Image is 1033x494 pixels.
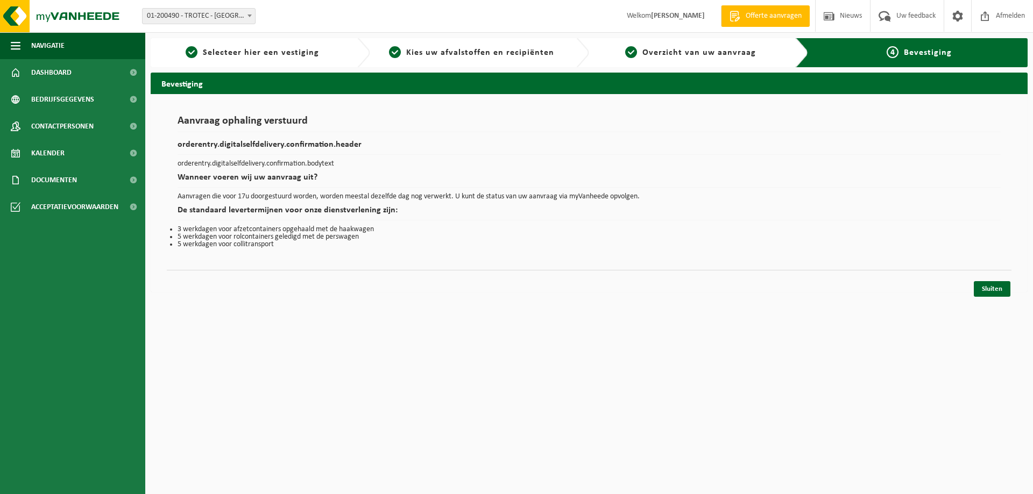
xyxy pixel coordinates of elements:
h1: Aanvraag ophaling verstuurd [178,116,1001,132]
span: 3 [625,46,637,58]
li: 5 werkdagen voor rolcontainers geledigd met de perswagen [178,233,1001,241]
li: 3 werkdagen voor afzetcontainers opgehaald met de haakwagen [178,226,1001,233]
span: Offerte aanvragen [743,11,804,22]
li: 5 werkdagen voor collitransport [178,241,1001,248]
span: Dashboard [31,59,72,86]
span: 1 [186,46,197,58]
strong: [PERSON_NAME] [651,12,705,20]
h2: Bevestiging [151,73,1028,94]
span: 2 [389,46,401,58]
span: Overzicht van uw aanvraag [642,48,756,57]
a: 2Kies uw afvalstoffen en recipiënten [376,46,568,59]
span: Documenten [31,167,77,194]
h2: Wanneer voeren wij uw aanvraag uit? [178,173,1001,188]
a: Offerte aanvragen [721,5,810,27]
span: 4 [887,46,898,58]
h2: De standaard levertermijnen voor onze dienstverlening zijn: [178,206,1001,220]
span: Bevestiging [904,48,952,57]
h2: orderentry.digitalselfdelivery.confirmation.header [178,140,1001,155]
span: Navigatie [31,32,65,59]
span: Bedrijfsgegevens [31,86,94,113]
p: orderentry.digitalselfdelivery.confirmation.bodytext [178,160,1001,168]
a: 1Selecteer hier een vestiging [156,46,349,59]
span: 01-200490 - TROTEC - VEURNE [142,8,256,24]
a: 3Overzicht van uw aanvraag [595,46,787,59]
span: Contactpersonen [31,113,94,140]
span: Kalender [31,140,65,167]
span: Kies uw afvalstoffen en recipiënten [406,48,554,57]
span: Acceptatievoorwaarden [31,194,118,220]
span: Selecteer hier een vestiging [203,48,319,57]
span: 01-200490 - TROTEC - VEURNE [143,9,255,24]
p: Aanvragen die voor 17u doorgestuurd worden, worden meestal dezelfde dag nog verwerkt. U kunt de s... [178,193,1001,201]
a: Sluiten [974,281,1010,297]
